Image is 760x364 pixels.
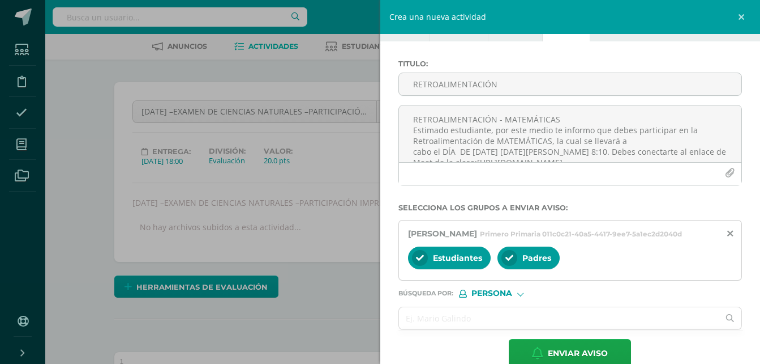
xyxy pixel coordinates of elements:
[398,290,453,297] span: Búsqueda por :
[433,253,482,263] span: Estudiantes
[459,290,544,298] div: [object Object]
[399,105,742,162] textarea: RETROALIMENTACIÓN - MATEMÁTICAS Estimado estudiante, por este medio te informo que debes particip...
[408,228,477,239] span: [PERSON_NAME]
[399,73,742,95] input: Titulo
[398,60,742,68] label: Titulo :
[522,253,551,263] span: Padres
[398,204,742,212] label: Selecciona los grupos a enviar aviso :
[471,290,512,297] span: Persona
[399,307,719,329] input: Ej. Mario Galindo
[480,230,682,238] span: Primero Primaria 011c0c21-40a5-4417-9ee7-5a1ec2d2040d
